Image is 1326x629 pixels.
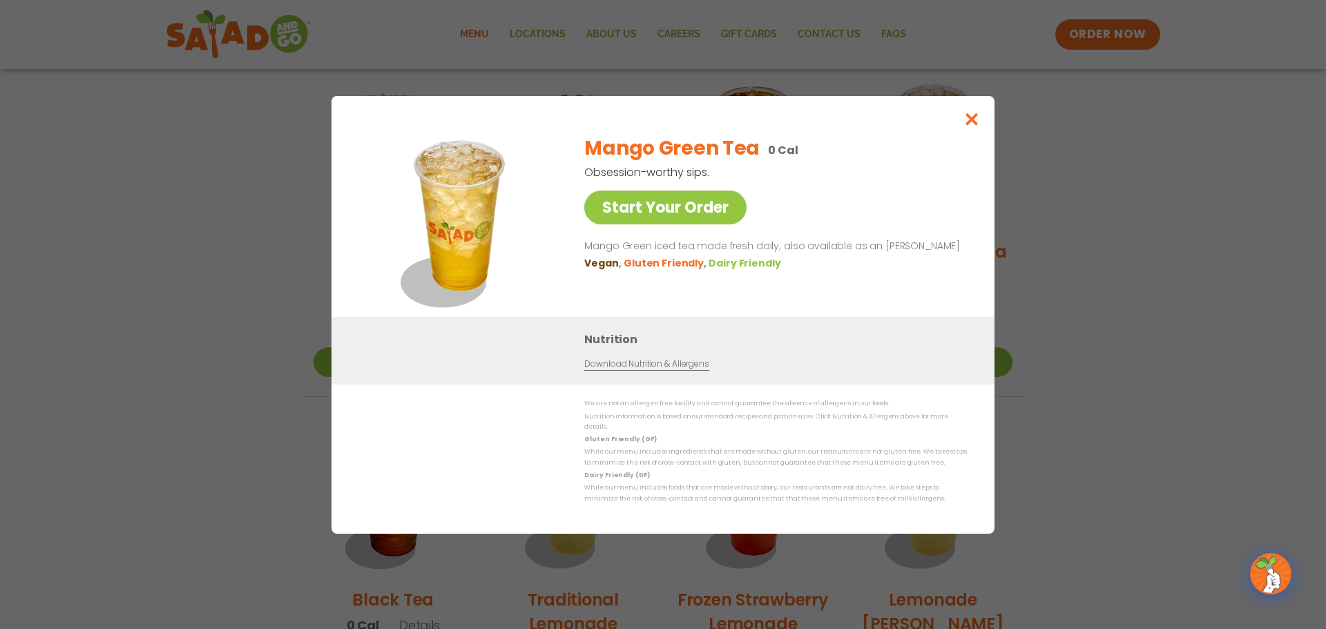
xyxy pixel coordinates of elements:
strong: Gluten Friendly (GF) [584,435,656,443]
p: We are not an allergen free facility and cannot guarantee the absence of allergens in our foods. [584,398,967,409]
a: Start Your Order [584,191,747,224]
img: wpChatIcon [1251,554,1290,593]
p: While our menu includes foods that are made without dairy, our restaurants are not dairy free. We... [584,483,967,504]
p: Mango Green iced tea made fresh daily; also available as an [PERSON_NAME] [584,238,961,255]
li: Gluten Friendly [624,255,709,270]
a: Download Nutrition & Allergens [584,358,709,371]
p: Obsession-worthy sips. [584,164,895,181]
button: Close modal [950,96,995,142]
strong: Dairy Friendly (DF) [584,471,649,479]
p: While our menu includes ingredients that are made without gluten, our restaurants are not gluten ... [584,447,967,468]
h3: Nutrition [584,331,974,348]
p: Nutrition information is based on our standard recipes and portion sizes. Click Nutrition & Aller... [584,411,967,432]
h2: Mango Green Tea [584,134,760,163]
li: Dairy Friendly [709,255,783,270]
img: Featured product photo for Mango Green Tea [363,124,556,317]
li: Vegan [584,255,624,270]
p: 0 Cal [768,142,798,159]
